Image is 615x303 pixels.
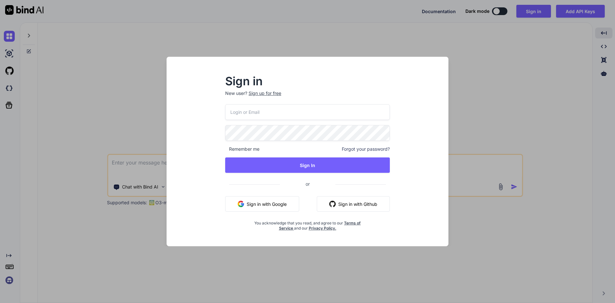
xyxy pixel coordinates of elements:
[342,146,390,152] span: Forgot your password?
[225,90,390,104] p: New user?
[225,146,259,152] span: Remember me
[279,221,361,231] a: Terms of Service
[225,157,390,173] button: Sign In
[280,176,335,192] span: or
[253,217,363,231] div: You acknowledge that you read, and agree to our and our
[329,201,336,207] img: github
[249,90,281,97] div: Sign up for free
[238,201,244,207] img: google
[225,196,299,212] button: Sign in with Google
[309,226,336,231] a: Privacy Policy.
[317,196,390,212] button: Sign in with Github
[225,104,390,120] input: Login or Email
[225,76,390,86] h2: Sign in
